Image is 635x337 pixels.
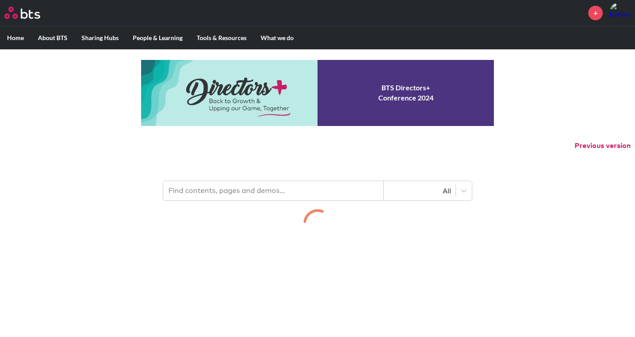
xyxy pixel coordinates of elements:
[388,186,451,196] div: All
[75,26,126,49] label: Sharing Hubs
[609,2,631,23] a: Profile
[254,26,301,49] label: What we do
[141,60,494,126] a: Conference 2024
[609,2,631,23] img: Evelina Iversen
[4,7,40,19] img: BTS Logo
[31,26,75,49] label: About BTS
[588,6,603,20] a: +
[163,181,384,200] input: Find contents, pages and demos...
[4,7,56,19] a: Go home
[575,141,631,151] button: Previous version
[126,26,190,49] label: People & Learning
[190,26,254,49] label: Tools & Resources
